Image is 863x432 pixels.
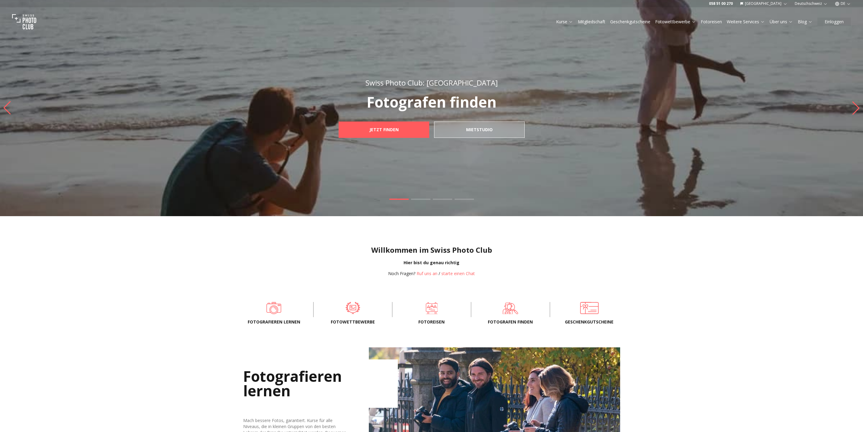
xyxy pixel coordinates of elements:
[402,319,461,325] span: Fotoreisen
[244,302,304,314] a: Fotografieren lernen
[388,271,415,276] span: Noch Fragen?
[325,95,538,109] p: Fotografen finden
[560,302,619,314] a: Geschenkgutscheine
[578,19,605,25] a: Mitgliedschaft
[417,271,437,276] a: Ruf uns an
[770,19,793,25] a: Über uns
[365,78,498,88] span: Swiss Photo Club: [GEOGRAPHIC_DATA]
[767,18,795,26] button: Über uns
[323,302,382,314] a: Fotowettbewerbe
[798,19,813,25] a: Blog
[655,19,696,25] a: Fotowettbewerbe
[698,18,724,26] button: Fotoreisen
[441,271,475,277] button: starte einen Chat
[608,18,653,26] button: Geschenkgutscheine
[610,19,650,25] a: Geschenkgutscheine
[339,122,429,138] a: JETZT FINDEN
[244,319,304,325] span: Fotografieren lernen
[466,127,493,133] b: mietstudio
[481,302,540,314] a: Fotografen finden
[724,18,767,26] button: Weitere Services
[817,18,851,26] button: Einloggen
[243,359,398,408] h2: Fotografieren lernen
[554,18,575,26] button: Kurse
[434,122,525,138] a: mietstudio
[5,245,858,255] h1: Willkommen im Swiss Photo Club
[701,19,722,25] a: Fotoreisen
[323,319,382,325] span: Fotowettbewerbe
[12,10,36,34] img: Swiss photo club
[709,1,733,6] a: 058 51 00 270
[560,319,619,325] span: Geschenkgutscheine
[369,127,399,133] b: JETZT FINDEN
[727,19,765,25] a: Weitere Services
[653,18,698,26] button: Fotowettbewerbe
[388,271,475,277] div: /
[5,260,858,266] div: Hier bist du genau richtig
[402,302,461,314] a: Fotoreisen
[575,18,608,26] button: Mitgliedschaft
[795,18,815,26] button: Blog
[481,319,540,325] span: Fotografen finden
[556,19,573,25] a: Kurse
